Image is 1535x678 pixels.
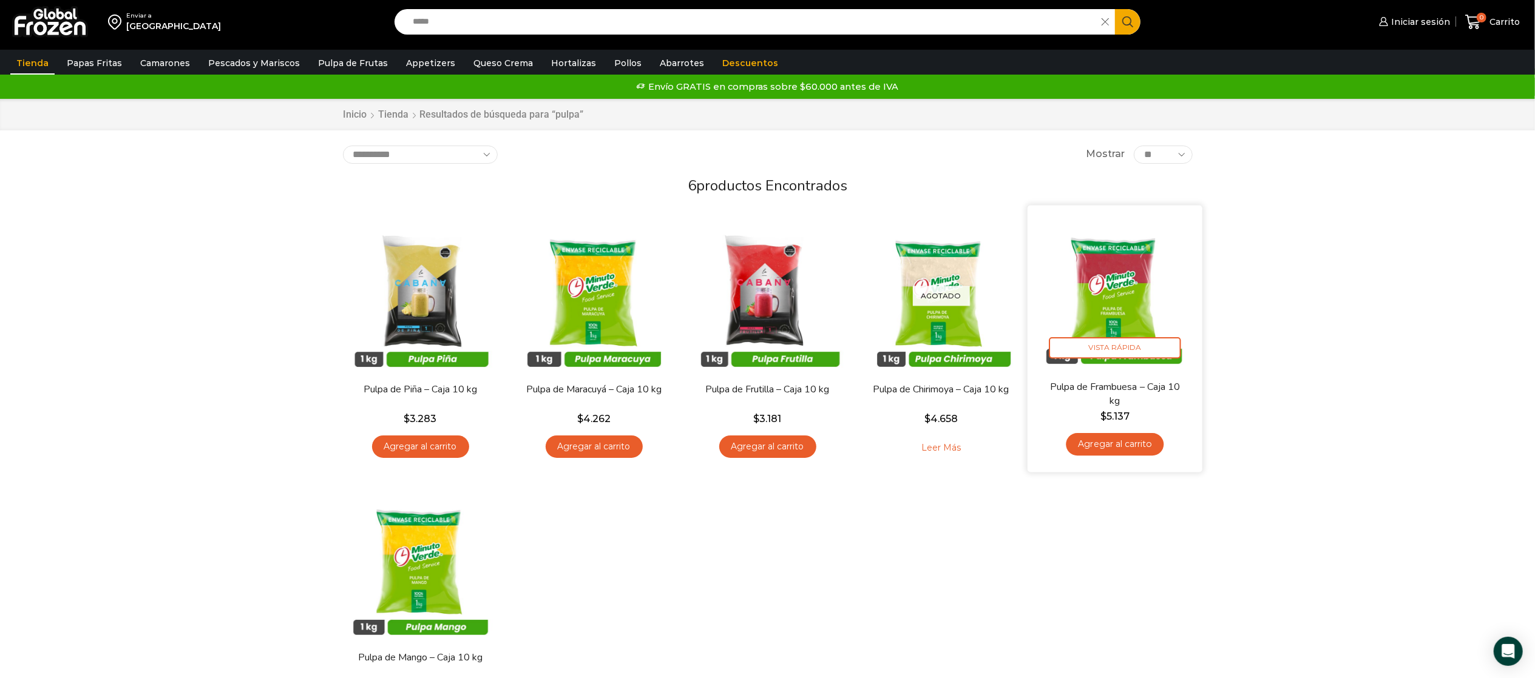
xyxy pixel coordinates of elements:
[696,176,847,195] span: productos encontrados
[10,52,55,75] a: Tienda
[126,20,221,32] div: [GEOGRAPHIC_DATA]
[134,52,196,75] a: Camarones
[697,383,837,397] a: Pulpa de Frutilla – Caja 10 kg
[754,413,782,425] bdi: 3.181
[400,52,461,75] a: Appetizers
[545,52,602,75] a: Hortalizas
[524,383,663,397] a: Pulpa de Maracuyá – Caja 10 kg
[754,413,760,425] span: $
[1100,411,1129,422] bdi: 5.137
[404,413,410,425] span: $
[108,12,126,32] img: address-field-icon.svg
[350,651,490,665] a: Pulpa de Mango – Caja 10 kg
[577,413,611,425] bdi: 4.262
[126,12,221,20] div: Enviar a
[924,413,930,425] span: $
[343,146,498,164] select: Pedido de la tienda
[61,52,128,75] a: Papas Fritas
[1086,147,1125,161] span: Mostrar
[1376,10,1450,34] a: Iniciar sesión
[378,108,410,122] a: Tienda
[608,52,648,75] a: Pollos
[1100,411,1106,422] span: $
[716,52,784,75] a: Descuentos
[420,109,584,120] h1: Resultados de búsqueda para “pulpa”
[312,52,394,75] a: Pulpa de Frutas
[719,435,816,458] a: Agregar al carrito: “Pulpa de Frutilla - Caja 10 kg”
[1494,637,1523,666] div: Open Intercom Messenger
[924,413,958,425] bdi: 4.658
[1066,433,1164,455] a: Agregar al carrito: “Pulpa de Frambuesa - Caja 10 kg”
[546,435,643,458] a: Agregar al carrito: “Pulpa de Maracuyá - Caja 10 kg”
[1115,9,1140,35] button: Search button
[1486,16,1520,28] span: Carrito
[372,435,469,458] a: Agregar al carrito: “Pulpa de Piña - Caja 10 kg”
[1462,8,1523,36] a: 0 Carrito
[903,435,980,461] a: Leé más sobre “Pulpa de Chirimoya - Caja 10 kg”
[913,286,970,306] p: Agotado
[1044,380,1185,408] a: Pulpa de Frambuesa – Caja 10 kg
[343,108,368,122] a: Inicio
[202,52,306,75] a: Pescados y Mariscos
[1049,337,1181,358] span: Vista Rápida
[688,176,696,195] span: 6
[1477,13,1486,22] span: 0
[577,413,583,425] span: $
[350,383,490,397] a: Pulpa de Piña – Caja 10 kg
[467,52,539,75] a: Queso Crema
[654,52,710,75] a: Abarrotes
[404,413,437,425] bdi: 3.283
[871,383,1011,397] a: Pulpa de Chirimoya – Caja 10 kg
[343,108,584,122] nav: Breadcrumb
[1388,16,1450,28] span: Iniciar sesión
